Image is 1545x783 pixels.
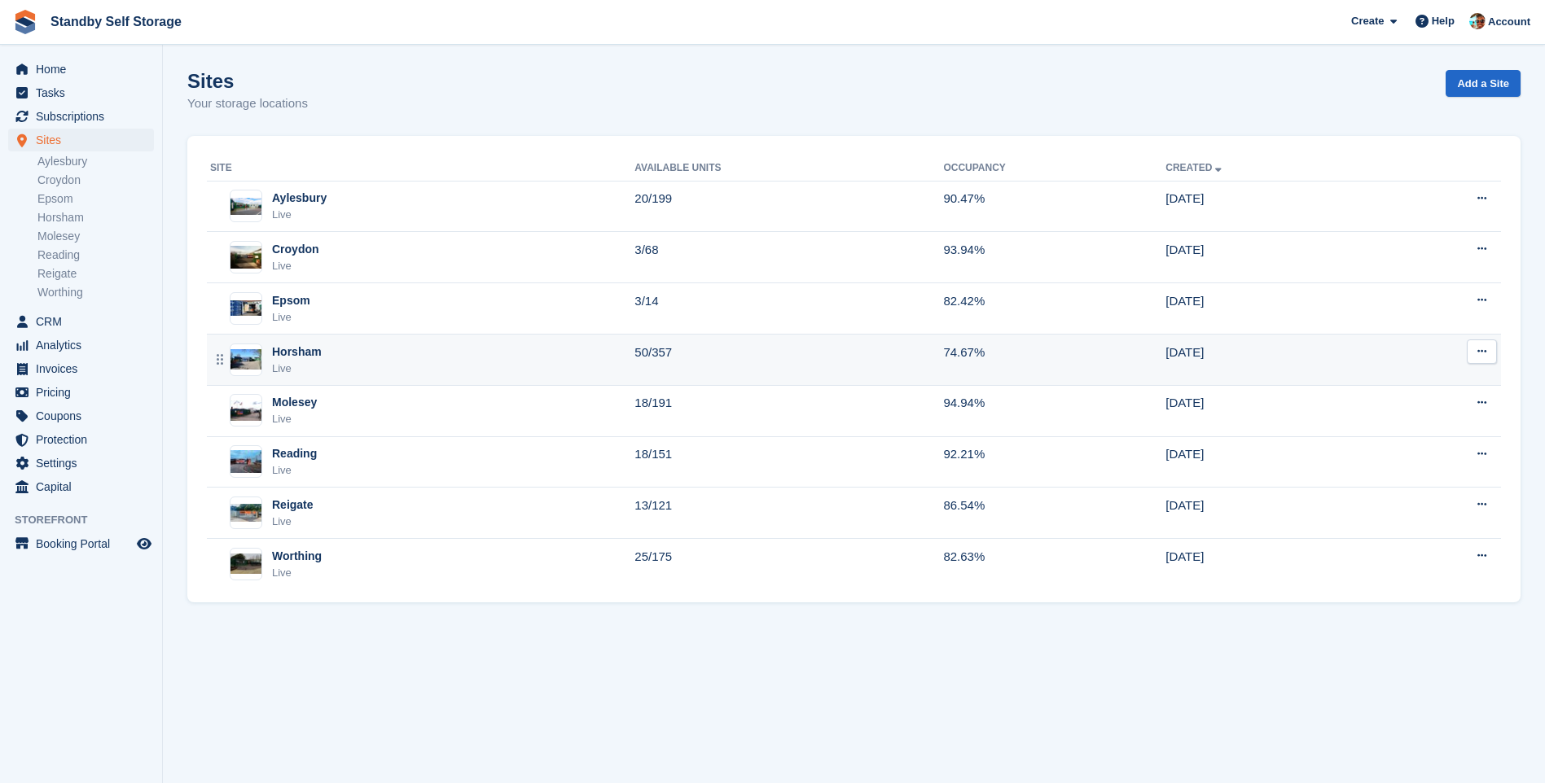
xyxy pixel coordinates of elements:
[36,405,134,427] span: Coupons
[36,357,134,380] span: Invoices
[15,512,162,528] span: Storefront
[1165,335,1378,386] td: [DATE]
[230,349,261,370] img: Image of Horsham site
[187,70,308,92] h1: Sites
[634,436,943,488] td: 18/151
[8,532,154,555] a: menu
[634,385,943,436] td: 18/191
[44,8,188,35] a: Standby Self Storage
[1165,162,1225,173] a: Created
[1432,13,1455,29] span: Help
[8,105,154,128] a: menu
[634,335,943,386] td: 50/357
[36,81,134,104] span: Tasks
[1165,181,1378,232] td: [DATE]
[230,198,261,215] img: Image of Aylesbury site
[943,488,1165,539] td: 86.54%
[37,173,154,188] a: Croydon
[36,475,134,498] span: Capital
[634,155,943,182] th: Available Units
[36,58,134,81] span: Home
[943,335,1165,386] td: 74.67%
[230,246,261,269] img: Image of Croydon site
[943,436,1165,488] td: 92.21%
[230,504,261,522] img: Image of Reigate site
[634,539,943,589] td: 25/175
[1165,283,1378,335] td: [DATE]
[36,532,134,555] span: Booking Portal
[943,155,1165,182] th: Occupancy
[272,190,327,207] div: Aylesbury
[272,394,317,411] div: Molesey
[8,452,154,475] a: menu
[36,334,134,357] span: Analytics
[8,334,154,357] a: menu
[8,357,154,380] a: menu
[230,450,261,474] img: Image of Reading site
[272,343,322,361] div: Horsham
[272,207,327,223] div: Live
[1165,539,1378,589] td: [DATE]
[272,309,310,326] div: Live
[8,475,154,498] a: menu
[36,381,134,404] span: Pricing
[634,181,943,232] td: 20/199
[1351,13,1384,29] span: Create
[272,445,317,462] div: Reading
[187,94,308,113] p: Your storage locations
[943,385,1165,436] td: 94.94%
[37,191,154,207] a: Epsom
[943,181,1165,232] td: 90.47%
[272,292,310,309] div: Epsom
[230,400,261,421] img: Image of Molesey site
[36,428,134,451] span: Protection
[37,266,154,282] a: Reigate
[272,241,319,258] div: Croydon
[943,232,1165,283] td: 93.94%
[1165,436,1378,488] td: [DATE]
[36,129,134,151] span: Sites
[943,283,1165,335] td: 82.42%
[1165,385,1378,436] td: [DATE]
[37,285,154,300] a: Worthing
[8,81,154,104] a: menu
[8,405,154,427] a: menu
[1469,13,1486,29] img: Michael Walker
[272,462,317,479] div: Live
[8,310,154,333] a: menu
[36,452,134,475] span: Settings
[943,539,1165,589] td: 82.63%
[272,496,314,514] div: Reigate
[1446,70,1521,97] a: Add a Site
[272,258,319,274] div: Live
[272,361,322,377] div: Live
[1488,14,1530,30] span: Account
[230,300,261,316] img: Image of Epsom site
[634,283,943,335] td: 3/14
[13,10,37,34] img: stora-icon-8386f47178a22dfd0bd8f6a31ec36ba5ce8667c1dd55bd0f319d3a0aa187defe.svg
[272,514,314,530] div: Live
[207,155,634,182] th: Site
[37,210,154,225] a: Horsham
[272,411,317,427] div: Live
[272,565,322,581] div: Live
[36,105,134,128] span: Subscriptions
[8,428,154,451] a: menu
[8,381,154,404] a: menu
[634,232,943,283] td: 3/68
[230,553,261,574] img: Image of Worthing site
[1165,232,1378,283] td: [DATE]
[37,229,154,244] a: Molesey
[134,534,154,553] a: Preview store
[36,310,134,333] span: CRM
[8,129,154,151] a: menu
[8,58,154,81] a: menu
[1165,488,1378,539] td: [DATE]
[272,548,322,565] div: Worthing
[37,247,154,263] a: Reading
[634,488,943,539] td: 13/121
[37,154,154,169] a: Aylesbury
